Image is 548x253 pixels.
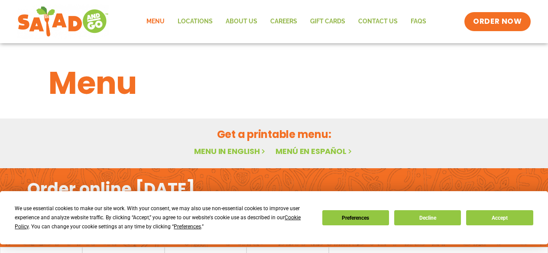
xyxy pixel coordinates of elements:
[322,210,389,225] button: Preferences
[219,12,264,32] a: About Us
[194,146,267,157] a: Menu in English
[264,12,304,32] a: Careers
[466,210,533,225] button: Accept
[276,146,353,157] a: Menú en español
[464,12,530,31] a: ORDER NOW
[404,12,433,32] a: FAQs
[15,204,311,231] div: We use essential cookies to make our site work. With your consent, we may also use non-essential ...
[171,12,219,32] a: Locations
[352,12,404,32] a: Contact Us
[304,12,352,32] a: GIFT CARDS
[17,4,109,39] img: new-SAG-logo-768×292
[27,178,195,199] h2: Order online [DATE]
[49,60,500,106] h1: Menu
[473,16,522,27] span: ORDER NOW
[140,12,171,32] a: Menu
[49,127,500,142] h2: Get a printable menu:
[394,210,461,225] button: Decline
[174,224,201,230] span: Preferences
[140,12,433,32] nav: Menu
